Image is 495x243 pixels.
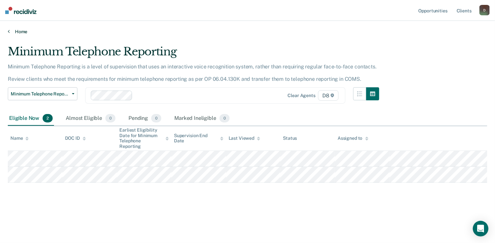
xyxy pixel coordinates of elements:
a: Home [8,29,487,35]
button: Minimum Telephone Reporting [8,87,77,100]
p: Minimum Telephone Reporting is a level of supervision that uses an interactive voice recognition ... [8,64,377,82]
div: Minimum Telephone Reporting [8,45,379,64]
div: Name [10,136,29,141]
div: Status [283,136,297,141]
span: 0 [105,114,115,122]
span: 0 [151,114,161,122]
span: Minimum Telephone Reporting [11,91,69,97]
div: Almost Eligible0 [64,111,117,126]
div: Open Intercom Messenger [473,221,488,236]
div: Supervision End Date [174,133,223,144]
span: 2 [43,114,53,122]
div: DOC ID [65,136,86,141]
div: Pending0 [127,111,163,126]
button: D [479,5,490,15]
span: 0 [220,114,230,122]
div: Marked Ineligible0 [173,111,231,126]
div: Last Viewed [229,136,260,141]
div: Assigned to [338,136,368,141]
span: D8 [318,90,339,101]
div: Clear agents [288,93,315,98]
div: Earliest Eligibility Date for Minimum Telephone Reporting [119,127,169,149]
div: Eligible Now2 [8,111,54,126]
img: Recidiviz [5,7,36,14]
